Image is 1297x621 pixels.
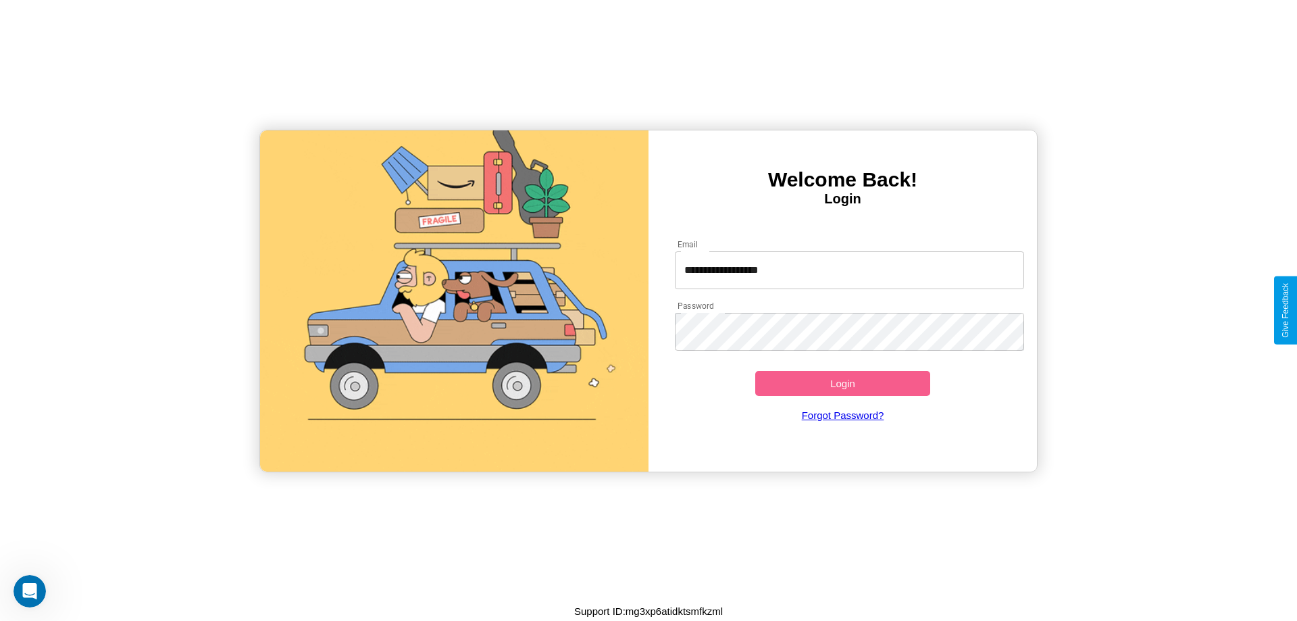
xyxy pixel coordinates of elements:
[755,371,930,396] button: Login
[678,239,698,250] label: Email
[1281,283,1290,338] div: Give Feedback
[260,130,648,472] img: gif
[678,300,713,312] label: Password
[14,575,46,607] iframe: Intercom live chat
[574,602,723,620] p: Support ID: mg3xp6atidktsmfkzml
[668,396,1018,434] a: Forgot Password?
[648,191,1037,207] h4: Login
[648,168,1037,191] h3: Welcome Back!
